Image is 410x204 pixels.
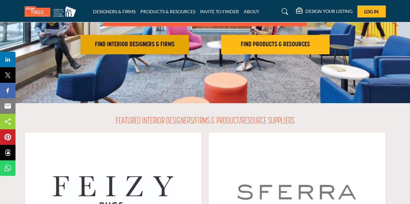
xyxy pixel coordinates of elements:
h5: DESIGN YOUR LISTING [305,8,353,14]
h2: FIND PRODUCTS & RESOURCES [223,41,328,48]
button: Log In [357,5,386,17]
a: Search [275,6,292,17]
a: ABOUT [244,9,259,14]
button: FIND PRODUCTS & RESOURCES [221,35,330,54]
img: Site Logo [25,6,79,17]
a: DESIGNERS & FIRMS [93,9,136,14]
h2: FEATURED INTERIOR DESIGNERS/FIRMS & PRODUCT/RESOURCE SUPPLIERS [116,116,294,127]
div: DESIGN YOUR LISTING [296,8,353,16]
h2: FIND INTERIOR DESIGNERS & FIRMS [82,41,187,48]
button: FIND INTERIOR DESIGNERS & FIRMS [80,35,189,54]
span: Log In [364,9,379,14]
a: INVITE TO FINDER [200,9,239,14]
a: PRODUCTS & RESOURCES [140,9,195,14]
